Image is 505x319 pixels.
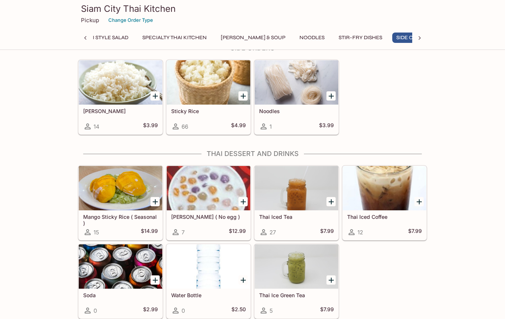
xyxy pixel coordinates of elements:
button: Add Noodles [326,91,336,101]
span: 7 [182,229,184,236]
button: Add Jasmine Rice [150,91,160,101]
a: Mango Sticky Rice ( Seasonal )15$14.99 [78,166,163,240]
div: Water Bottle [167,244,250,289]
a: Water Bottle0$2.50 [166,244,251,319]
span: 12 [357,229,363,236]
span: 66 [182,123,188,130]
div: Bua Loy ( No egg ) [167,166,250,210]
div: Jasmine Rice [79,60,162,105]
a: Thai Ice Green Tea5$7.99 [254,244,339,319]
span: 0 [94,307,97,314]
a: Thai Iced Tea27$7.99 [254,166,339,240]
div: Soda [79,244,162,289]
h5: $3.99 [143,122,158,131]
h5: Sticky Rice [171,108,246,114]
h5: Soda [83,292,158,298]
h5: Noodles [259,108,334,114]
button: Add Mango Sticky Rice ( Seasonal ) [150,197,160,206]
h5: $7.99 [320,306,334,315]
button: Add Sticky Rice [238,91,248,101]
button: Noodles [295,33,329,43]
a: [PERSON_NAME] ( No egg )7$12.99 [166,166,251,240]
a: Noodles1$3.99 [254,60,339,135]
h5: $2.50 [231,306,246,315]
button: Add Thai Ice Green Tea [326,275,336,285]
button: Add Soda [150,275,160,285]
button: Add Bua Loy ( No egg ) [238,197,248,206]
h5: $14.99 [141,228,158,237]
span: 5 [270,307,273,314]
h5: Thai Iced Tea [259,214,334,220]
span: 0 [182,307,185,314]
a: Soda0$2.99 [78,244,163,319]
button: Stir-Fry Dishes [335,33,386,43]
h5: $12.99 [229,228,246,237]
div: Thai Ice Green Tea [255,244,338,289]
h5: $7.99 [408,228,422,237]
h5: [PERSON_NAME] ( No egg ) [171,214,246,220]
h5: Thai Iced Coffee [347,214,422,220]
button: Add Thai Iced Tea [326,197,336,206]
span: 1 [270,123,272,130]
div: Mango Sticky Rice ( Seasonal ) [79,166,162,210]
h5: $4.99 [231,122,246,131]
button: [PERSON_NAME] & Soup [217,33,289,43]
button: Add Thai Iced Coffee [414,197,424,206]
h5: $2.99 [143,306,158,315]
h5: $3.99 [319,122,334,131]
div: Sticky Rice [167,60,250,105]
h5: Water Bottle [171,292,246,298]
div: Thai Iced Coffee [343,166,426,210]
button: Change Order Type [105,14,156,26]
span: 14 [94,123,99,130]
div: Thai Iced Tea [255,166,338,210]
span: 15 [94,229,99,236]
button: Specialty Thai Kitchen [138,33,211,43]
span: 27 [270,229,276,236]
a: [PERSON_NAME]14$3.99 [78,60,163,135]
h5: Mango Sticky Rice ( Seasonal ) [83,214,158,226]
h5: Thai Ice Green Tea [259,292,334,298]
h5: [PERSON_NAME] [83,108,158,114]
div: Noodles [255,60,338,105]
h5: $7.99 [320,228,334,237]
p: Pickup [81,17,99,24]
button: Add Water Bottle [238,275,248,285]
h4: Thai Dessert and Drinks [78,150,427,158]
a: Thai Iced Coffee12$7.99 [342,166,427,240]
button: Thai Style Salad [78,33,132,43]
button: Side Orders [392,33,434,43]
h3: Siam City Thai Kitchen [81,3,424,14]
a: Sticky Rice66$4.99 [166,60,251,135]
